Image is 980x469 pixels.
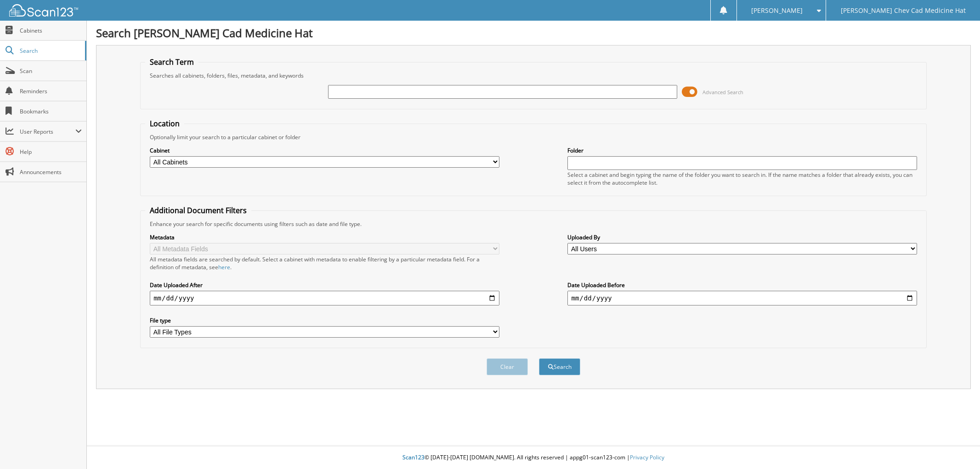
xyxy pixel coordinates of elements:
legend: Search Term [145,57,198,67]
button: Clear [487,358,528,375]
input: start [150,291,499,305]
label: Date Uploaded Before [567,281,917,289]
span: Cabinets [20,27,82,34]
label: Folder [567,147,917,154]
label: File type [150,316,499,324]
legend: Location [145,119,184,129]
span: Scan [20,67,82,75]
div: Searches all cabinets, folders, files, metadata, and keywords [145,72,922,79]
span: [PERSON_NAME] Chev Cad Medicine Hat [841,8,966,13]
div: Select a cabinet and begin typing the name of the folder you want to search in. If the name match... [567,171,917,186]
div: Optionally limit your search to a particular cabinet or folder [145,133,922,141]
div: All metadata fields are searched by default. Select a cabinet with metadata to enable filtering b... [150,255,499,271]
a: here [218,263,230,271]
label: Uploaded By [567,233,917,241]
label: Metadata [150,233,499,241]
span: Bookmarks [20,107,82,115]
img: scan123-logo-white.svg [9,4,78,17]
input: end [567,291,917,305]
div: Enhance your search for specific documents using filters such as date and file type. [145,220,922,228]
legend: Additional Document Filters [145,205,251,215]
span: Announcements [20,168,82,176]
button: Search [539,358,580,375]
span: [PERSON_NAME] [751,8,803,13]
label: Cabinet [150,147,499,154]
a: Privacy Policy [630,453,664,461]
div: © [DATE]-[DATE] [DOMAIN_NAME]. All rights reserved | appg01-scan123-com | [87,446,980,469]
span: Advanced Search [702,89,743,96]
span: Scan123 [402,453,425,461]
span: Reminders [20,87,82,95]
span: Help [20,148,82,156]
span: Search [20,47,80,55]
span: User Reports [20,128,75,136]
h1: Search [PERSON_NAME] Cad Medicine Hat [96,25,971,40]
label: Date Uploaded After [150,281,499,289]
